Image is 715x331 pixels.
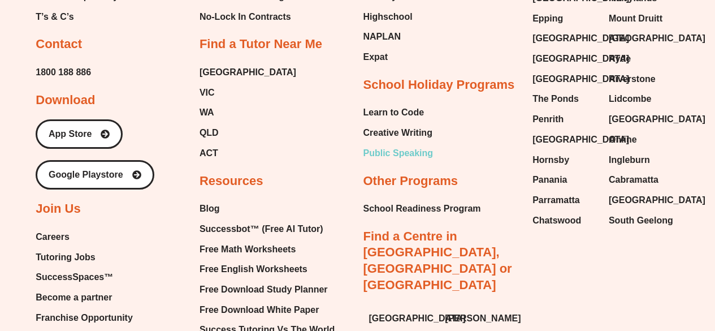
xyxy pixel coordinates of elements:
[363,124,432,141] span: Creative Writing
[200,261,307,278] span: Free English Worksheets
[363,8,418,25] a: Highschool
[200,241,296,258] span: Free Math Worksheets
[609,91,652,108] span: Lidcombe
[532,91,597,108] a: The Ponds
[36,119,123,149] a: App Store
[532,131,597,148] a: [GEOGRAPHIC_DATA]
[200,302,319,319] span: Free Download White Paper
[609,171,674,188] a: Cabramatta
[36,289,133,306] a: Become a partner
[200,221,335,238] a: Successbot™ (Free AI Tutor)
[36,64,91,81] a: 1800 188 886
[532,111,564,128] span: Penrith
[609,131,674,148] a: Online
[36,229,133,246] a: Careers
[36,160,154,190] a: Google Playstore
[200,124,296,141] a: QLD
[200,200,335,217] a: Blog
[609,50,631,67] span: Ryde
[200,8,296,25] a: No-Lock In Contracts
[532,10,563,27] span: Epping
[532,30,629,47] span: [GEOGRAPHIC_DATA]
[36,229,70,246] span: Careers
[200,145,296,162] a: ACT
[532,30,597,47] a: [GEOGRAPHIC_DATA]
[200,281,328,298] span: Free Download Study Planner
[363,28,418,45] a: NAPLAN
[609,91,674,108] a: Lidcombe
[200,261,335,278] a: Free English Worksheets
[532,91,579,108] span: The Ponds
[200,64,296,81] a: [GEOGRAPHIC_DATA]
[532,71,597,88] a: [GEOGRAPHIC_DATA]
[363,200,481,217] a: School Readiness Program
[532,111,597,128] a: Penrith
[363,145,434,162] a: Public Speaking
[200,104,296,121] a: WA
[363,229,512,292] a: Find a Centre in [GEOGRAPHIC_DATA], [GEOGRAPHIC_DATA] or [GEOGRAPHIC_DATA]
[445,310,510,327] a: [PERSON_NAME]
[36,249,133,266] a: Tutoring Jobs
[363,173,458,190] h2: Other Programs
[200,84,296,101] a: VIC
[200,124,219,141] span: QLD
[200,302,335,319] a: Free Download White Paper
[532,152,569,169] span: Hornsby
[532,71,629,88] span: [GEOGRAPHIC_DATA]
[609,10,674,27] a: Mount Druitt
[609,30,674,47] a: [GEOGRAPHIC_DATA]
[36,269,113,286] span: SuccessSpaces™
[532,192,580,209] span: Parramatta
[532,171,597,188] a: Panania
[532,152,597,169] a: Hornsby
[36,36,82,53] h2: Contact
[609,111,674,128] a: [GEOGRAPHIC_DATA]
[609,10,662,27] span: Mount Druitt
[609,50,674,67] a: Ryde
[363,49,418,66] a: Expat
[609,192,674,209] a: [GEOGRAPHIC_DATA]
[200,281,335,298] a: Free Download Study Planner
[36,289,112,306] span: Become a partner
[609,111,705,128] span: [GEOGRAPHIC_DATA]
[200,36,322,53] h2: Find a Tutor Near Me
[363,124,434,141] a: Creative Writing
[200,145,218,162] span: ACT
[36,92,95,109] h2: Download
[369,310,466,327] span: [GEOGRAPHIC_DATA]
[532,171,567,188] span: Panania
[363,49,388,66] span: Expat
[445,310,521,327] span: [PERSON_NAME]
[532,50,629,67] span: [GEOGRAPHIC_DATA]
[200,104,214,121] span: WA
[532,50,597,67] a: [GEOGRAPHIC_DATA]
[609,71,674,88] a: Riverstone
[36,249,95,266] span: Tutoring Jobs
[609,30,705,47] span: [GEOGRAPHIC_DATA]
[200,221,323,238] span: Successbot™ (Free AI Tutor)
[363,8,413,25] span: Highschool
[609,152,674,169] a: Ingleburn
[527,203,715,331] iframe: Chat Widget
[532,10,597,27] a: Epping
[200,8,291,25] span: No-Lock In Contracts
[200,241,335,258] a: Free Math Worksheets
[36,269,133,286] a: SuccessSpaces™
[609,131,637,148] span: Online
[532,131,629,148] span: [GEOGRAPHIC_DATA]
[532,192,597,209] a: Parramatta
[200,84,215,101] span: VIC
[36,309,133,326] a: Franchise Opportunity
[369,310,434,327] a: [GEOGRAPHIC_DATA]
[36,8,73,25] span: T’s & C’s
[363,104,424,121] span: Learn to Code
[49,130,92,139] span: App Store
[609,171,658,188] span: Cabramatta
[49,170,123,179] span: Google Playstore
[609,192,705,209] span: [GEOGRAPHIC_DATA]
